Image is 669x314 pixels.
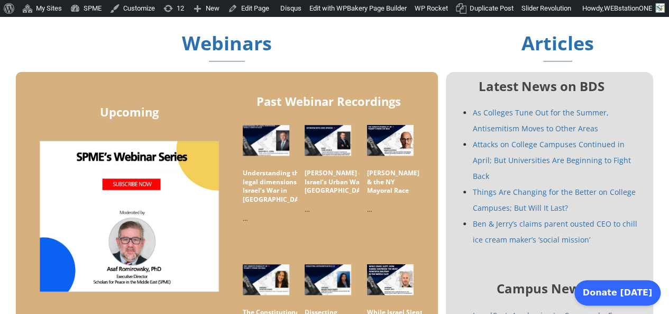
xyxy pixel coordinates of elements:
[305,204,351,215] p: …
[367,204,414,215] p: …
[521,4,571,12] span: Slider Revolution
[472,187,635,213] a: Things Are Changing for the Better on College Campuses; But Will It Last?
[182,30,272,62] span: Webinars
[446,77,637,95] h5: Latest News on BDS
[472,107,608,133] a: As Colleges Tune Out for the Summer, Antisemitism Moves to Other Areas
[446,280,637,298] h5: Campus News
[472,139,630,181] a: Attacks on College Campuses Continued in April; But Universities Are Beginning to Fight Back
[243,213,289,224] p: …
[243,169,309,204] h5: Understanding the legal dimensions of Israel’s War in [GEOGRAPHIC_DATA]
[472,219,637,245] a: Ben & Jerry’s claims parent ousted CEO to chill ice cream maker’s ‘social mission’
[100,104,159,120] span: Upcoming
[604,4,652,12] span: WEBstationONE
[521,30,594,62] span: Articles
[305,169,371,195] h5: [PERSON_NAME] on Israel’s Urban War in [GEOGRAPHIC_DATA]
[256,93,401,109] span: Past Webinar Recordings
[367,169,419,195] h5: [PERSON_NAME] & the NY Mayoral Race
